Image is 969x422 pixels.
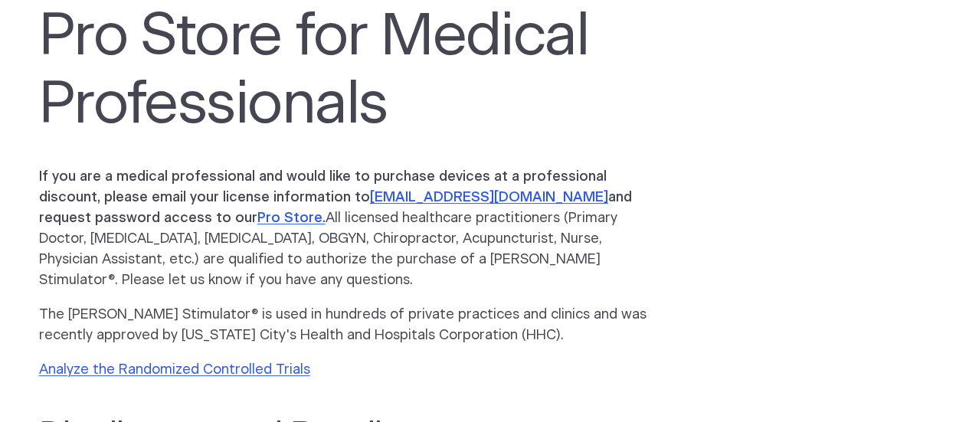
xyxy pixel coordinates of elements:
[39,305,664,346] p: The [PERSON_NAME] Stimulator® is used in hundreds of private practices and clinics and was recent...
[39,363,310,377] a: Analyze the Randomized Controlled Trials
[370,191,608,204] a: [EMAIL_ADDRESS][DOMAIN_NAME]
[39,167,664,291] p: All licensed healthcare practitioners (Primary Doctor, [MEDICAL_DATA], [MEDICAL_DATA], OBGYN, Chi...
[39,170,632,225] b: If you are a medical professional and would like to purchase devices at a professional discount, ...
[257,211,326,225] a: Pro Store.
[39,2,652,139] h1: Pro Store for Medical Professionals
